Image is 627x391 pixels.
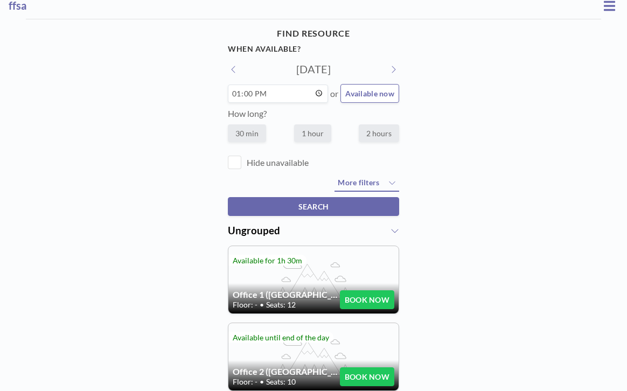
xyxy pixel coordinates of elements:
[233,289,340,300] h4: Office 1 ([GEOGRAPHIC_DATA])
[233,256,302,265] span: Available for 1h 30m
[266,377,296,387] span: Seats: 10
[233,377,257,387] span: Floor: -
[340,367,394,386] button: BOOK NOW
[266,300,296,310] span: Seats: 12
[340,84,399,103] button: Available now
[228,24,399,43] h4: FIND RESOURCE
[247,157,309,168] label: Hide unavailable
[359,124,399,142] label: 2 hours
[330,88,338,99] span: or
[260,377,264,387] span: •
[345,89,394,98] span: Available now
[340,290,394,309] button: BOOK NOW
[228,124,266,142] label: 30 min
[228,225,280,236] span: Ungrouped
[233,300,257,310] span: Floor: -
[233,366,340,377] h4: Office 2 ([GEOGRAPHIC_DATA])
[298,202,329,211] span: SEARCH
[228,108,267,118] label: How long?
[228,197,399,216] button: SEARCH
[233,333,329,342] span: Available until end of the day
[338,178,379,187] span: More filters
[294,124,331,142] label: 1 hour
[335,174,399,192] button: More filters
[260,300,264,310] span: •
